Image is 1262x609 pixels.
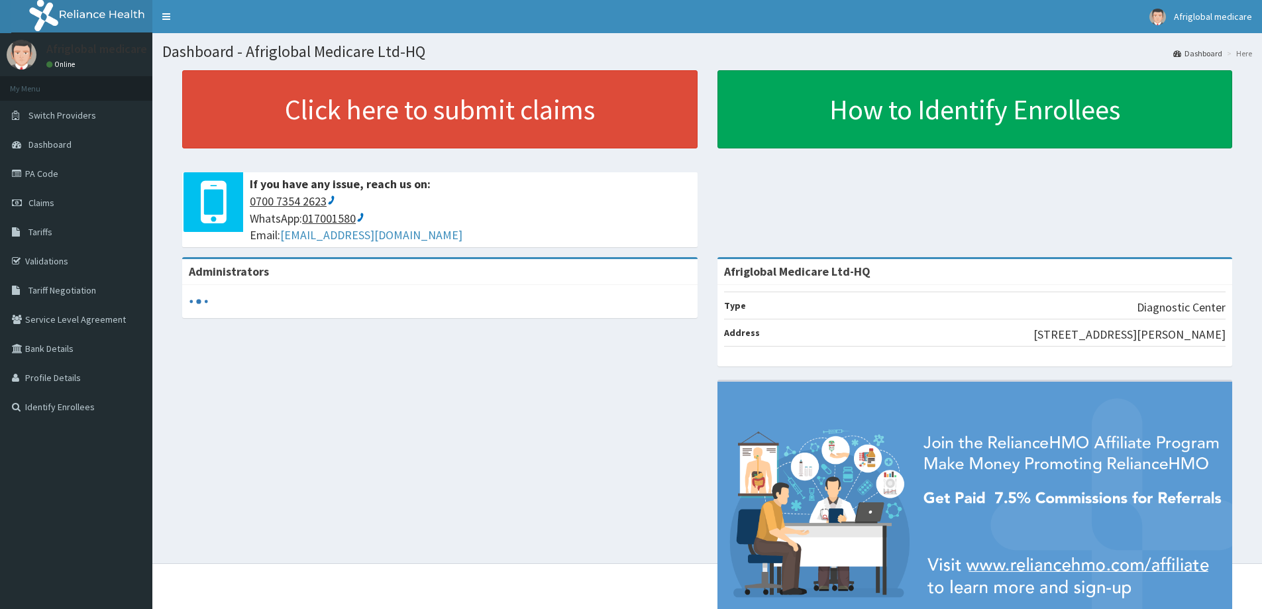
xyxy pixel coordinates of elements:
[250,193,691,244] span: WhatsApp: Email:
[46,60,78,69] a: Online
[182,70,698,148] a: Click here to submit claims
[724,327,760,339] b: Address
[1224,48,1252,59] li: Here
[1149,9,1166,25] img: User Image
[1033,326,1226,343] p: [STREET_ADDRESS][PERSON_NAME]
[1174,11,1252,23] span: Afriglobal medicare
[724,300,746,311] b: Type
[250,194,327,209] ctcspan: 0700 7354 2623
[7,40,36,70] img: User Image
[1173,48,1222,59] a: Dashboard
[162,43,1252,60] h1: Dashboard - Afriglobal Medicare Ltd-HQ
[189,264,269,279] b: Administrators
[189,292,209,311] svg: audio-loading
[280,227,462,243] a: [EMAIL_ADDRESS][DOMAIN_NAME]
[302,211,356,226] ctcspan: 017001580
[28,284,96,296] span: Tariff Negotiation
[28,226,52,238] span: Tariffs
[46,43,147,55] p: Afriglobal medicare
[717,70,1233,148] a: How to Identify Enrollees
[28,138,72,150] span: Dashboard
[1137,299,1226,316] p: Diagnostic Center
[302,211,365,226] ctc: Call 017001580 with Linkus Desktop Client
[250,176,431,192] b: If you have any issue, reach us on:
[250,194,336,209] ctc: Call 0700 7354 2623 with Linkus Desktop Client
[28,109,96,121] span: Switch Providers
[724,264,870,279] strong: Afriglobal Medicare Ltd-HQ
[28,197,54,209] span: Claims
